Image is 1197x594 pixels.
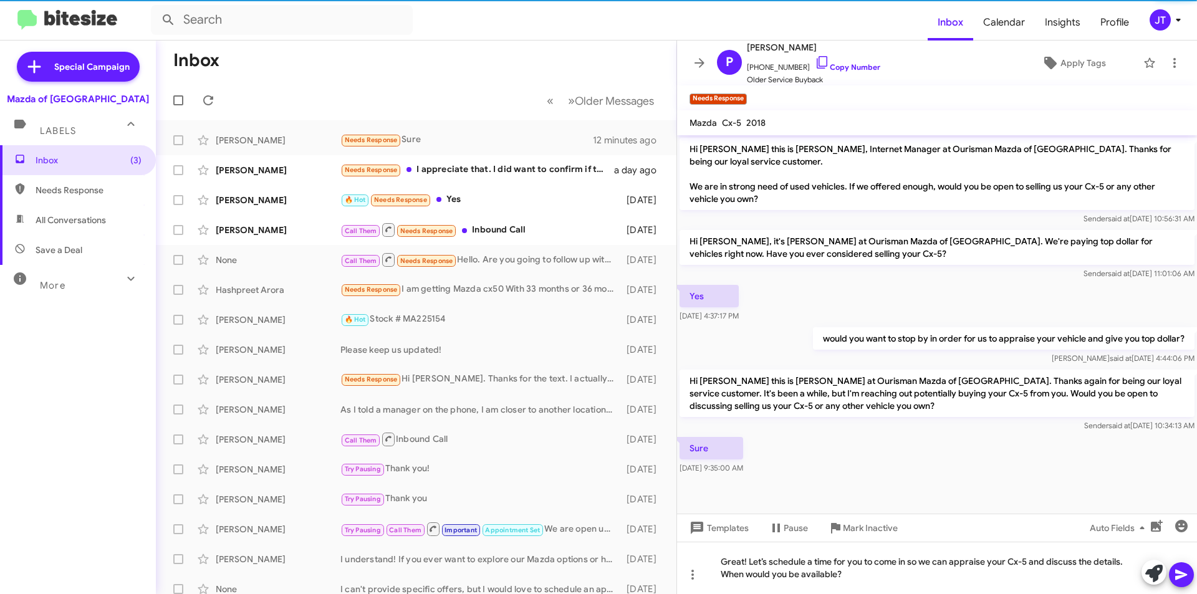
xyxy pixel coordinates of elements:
span: [PERSON_NAME] [747,40,880,55]
span: » [568,93,575,108]
div: Hi [PERSON_NAME]. Thanks for the text. I actually bought a Miata [DATE] from [GEOGRAPHIC_DATA] Ma... [340,372,620,386]
div: [PERSON_NAME] [216,523,340,535]
span: Important [445,526,477,534]
div: Yes [340,193,620,207]
span: Call Them [345,227,377,235]
div: [PERSON_NAME] [216,553,340,565]
div: Hello. Are you going to follow up with me at some point to discuss the potential for this and pro... [340,252,620,267]
div: [PERSON_NAME] [216,493,340,505]
span: All Conversations [36,214,106,226]
div: Please keep us updated! [340,343,620,356]
span: said at [1108,421,1130,430]
p: Hi [PERSON_NAME] this is [PERSON_NAME], Internet Manager at Ourisman Mazda of [GEOGRAPHIC_DATA]. ... [680,138,1195,210]
div: [PERSON_NAME] [216,433,340,446]
div: Inbound Call [340,222,620,237]
div: JT [1150,9,1171,31]
span: Cx-5 [722,117,741,128]
span: 🔥 Hot [345,315,366,323]
span: Call Them [389,526,421,534]
span: Mazda [690,117,717,128]
span: said at [1108,214,1130,223]
span: Apply Tags [1060,52,1106,74]
a: Special Campaign [17,52,140,82]
span: Older Service Buyback [747,74,880,86]
span: [PHONE_NUMBER] [747,55,880,74]
div: [DATE] [620,343,666,356]
div: [PERSON_NAME] [216,403,340,416]
span: Labels [40,125,76,137]
div: [PERSON_NAME] [216,373,340,386]
span: Try Pausing [345,526,381,534]
span: Appointment Set [485,526,540,534]
p: Hi [PERSON_NAME], it's [PERSON_NAME] at Ourisman Mazda of [GEOGRAPHIC_DATA]. We're paying top dol... [680,230,1195,265]
span: said at [1108,269,1130,278]
p: Hi [PERSON_NAME] this is [PERSON_NAME] at Ourisman Mazda of [GEOGRAPHIC_DATA]. Thanks again for b... [680,370,1195,417]
span: [DATE] 4:37:17 PM [680,311,739,320]
div: [PERSON_NAME] [216,134,340,146]
a: Insights [1035,4,1090,41]
span: (3) [130,154,142,166]
a: Profile [1090,4,1139,41]
span: Needs Response [345,285,398,294]
button: Apply Tags [1009,52,1137,74]
span: Mark Inactive [843,517,898,539]
span: Pause [784,517,808,539]
span: Needs Response [345,375,398,383]
div: Inbound Call [340,431,620,447]
span: said at [1110,353,1132,363]
div: [DATE] [620,284,666,296]
button: Auto Fields [1080,517,1160,539]
span: 2018 [746,117,766,128]
button: Previous [539,88,561,113]
a: Copy Number [815,62,880,72]
div: [DATE] [620,463,666,476]
span: P [726,52,733,72]
div: [DATE] [620,523,666,535]
div: [DATE] [620,194,666,206]
button: Next [560,88,661,113]
small: Needs Response [690,93,747,105]
span: Try Pausing [345,465,381,473]
span: Sender [DATE] 10:34:13 AM [1084,421,1195,430]
div: As I told a manager on the phone, I am closer to another location. I was already working with the... [340,403,620,416]
span: « [547,93,554,108]
span: More [40,280,65,291]
button: Pause [759,517,818,539]
div: [PERSON_NAME] [216,463,340,476]
span: Templates [687,517,749,539]
div: [DATE] [620,254,666,266]
span: Save a Deal [36,244,82,256]
span: Inbox [36,154,142,166]
span: 🔥 Hot [345,196,366,204]
div: Stock # MA225154 [340,312,620,327]
div: Sure [340,133,593,147]
a: Inbox [928,4,973,41]
div: [PERSON_NAME] [216,343,340,356]
button: Templates [677,517,759,539]
div: Thank you! [340,462,620,476]
div: [PERSON_NAME] [216,224,340,236]
div: [PERSON_NAME] [216,314,340,326]
a: Calendar [973,4,1035,41]
div: Great! Let’s schedule a time for you to come in so we can appraise your Cx-5 and discuss the deta... [677,542,1197,594]
button: JT [1139,9,1183,31]
div: [PERSON_NAME] [216,194,340,206]
span: Sender [DATE] 11:01:06 AM [1084,269,1195,278]
span: Sender [DATE] 10:56:31 AM [1084,214,1195,223]
span: [PERSON_NAME] [DATE] 4:44:06 PM [1052,353,1195,363]
div: [DATE] [620,224,666,236]
span: [DATE] 9:35:00 AM [680,463,743,472]
p: would you want to stop by in order for us to appraise your vehicle and give you top dollar? [813,327,1195,350]
span: Call Them [345,257,377,265]
button: Mark Inactive [818,517,908,539]
div: None [216,254,340,266]
div: I understand! If you ever want to explore our Mazda options or have any questions, feel free to r... [340,553,620,565]
span: Needs Response [400,227,453,235]
div: I am getting Mazda cx50 With 33 months or 36 months does not matter Monthly 340$ with taxes and e... [340,282,620,297]
span: Needs Response [345,166,398,174]
div: 12 minutes ago [593,134,666,146]
div: [DATE] [620,493,666,505]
